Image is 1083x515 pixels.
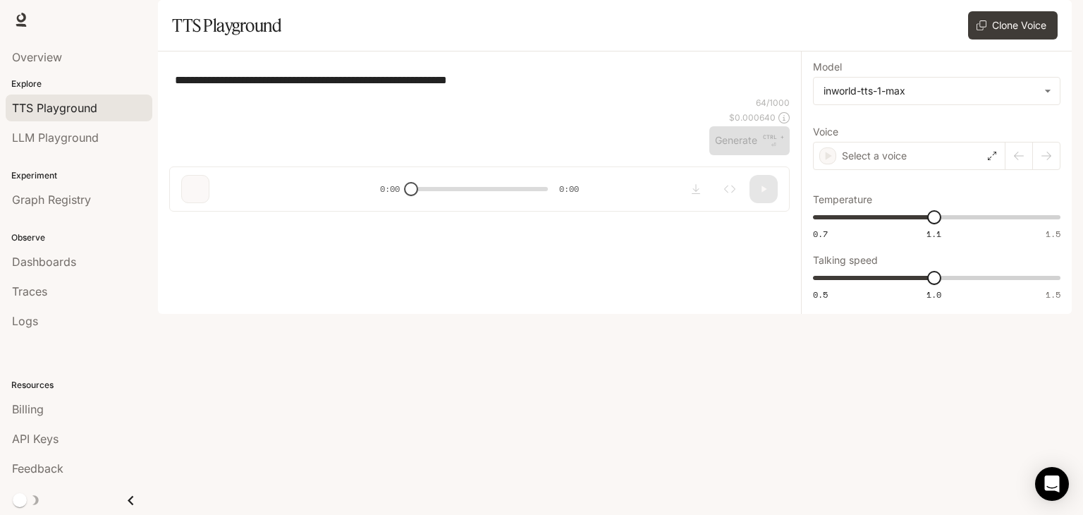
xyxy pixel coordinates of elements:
[813,289,828,301] span: 0.5
[926,228,941,240] span: 1.1
[842,149,907,163] p: Select a voice
[968,11,1058,40] button: Clone Voice
[813,228,828,240] span: 0.7
[824,84,1037,98] div: inworld-tts-1-max
[1046,289,1060,301] span: 1.5
[814,78,1060,104] div: inworld-tts-1-max
[172,11,281,40] h1: TTS Playground
[729,111,776,123] p: $ 0.000640
[926,289,941,301] span: 1.0
[813,127,838,137] p: Voice
[756,97,790,109] p: 64 / 1000
[813,255,878,265] p: Talking speed
[813,195,872,205] p: Temperature
[1035,467,1069,501] div: Open Intercom Messenger
[1046,228,1060,240] span: 1.5
[813,62,842,72] p: Model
